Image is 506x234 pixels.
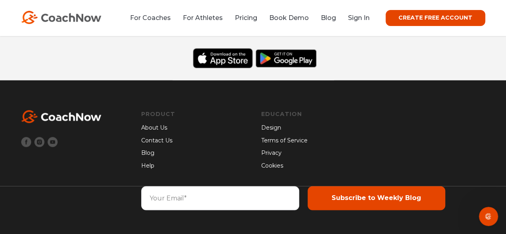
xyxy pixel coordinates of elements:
[53,160,106,192] button: Messages
[308,186,445,210] input: Subscribe to Weekly Blog
[141,161,175,170] a: Help
[261,161,365,170] a: Cookies
[348,14,370,22] a: Sign In
[127,180,140,186] span: Help
[37,136,123,152] button: Send us a message
[107,160,160,192] button: Help
[21,137,31,147] img: Facebook
[141,110,175,170] div: Navigation Menu
[59,4,102,17] h1: Messages
[386,10,485,26] a: CREATE FREE ACCOUNT
[48,137,58,147] img: Youtube
[18,180,35,186] span: Home
[261,136,365,145] a: Terms of Service
[183,14,223,22] a: For Athletes
[141,186,299,210] input: Your Email*
[261,110,365,170] div: Navigation Menu
[130,14,171,22] a: For Coaches
[140,3,155,18] div: Close
[34,137,44,147] img: Instagram
[261,123,365,132] a: Design
[21,110,101,123] img: White CoachNow Logo
[172,44,334,68] img: Black Download CoachNow on the App Store Button
[321,14,336,22] a: Blog
[235,14,257,22] a: Pricing
[53,88,107,98] h2: No messages
[141,136,175,145] a: Contact Us
[479,207,498,226] iframe: Intercom live chat
[18,106,142,114] span: Messages from the team will be shown here
[141,110,175,118] a: Product
[261,110,365,118] a: Education
[141,148,175,157] a: Blog
[261,148,365,157] a: Privacy
[269,14,309,22] a: Book Demo
[21,11,101,24] img: CoachNow Logo
[141,123,175,132] a: About Us
[64,180,95,186] span: Messages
